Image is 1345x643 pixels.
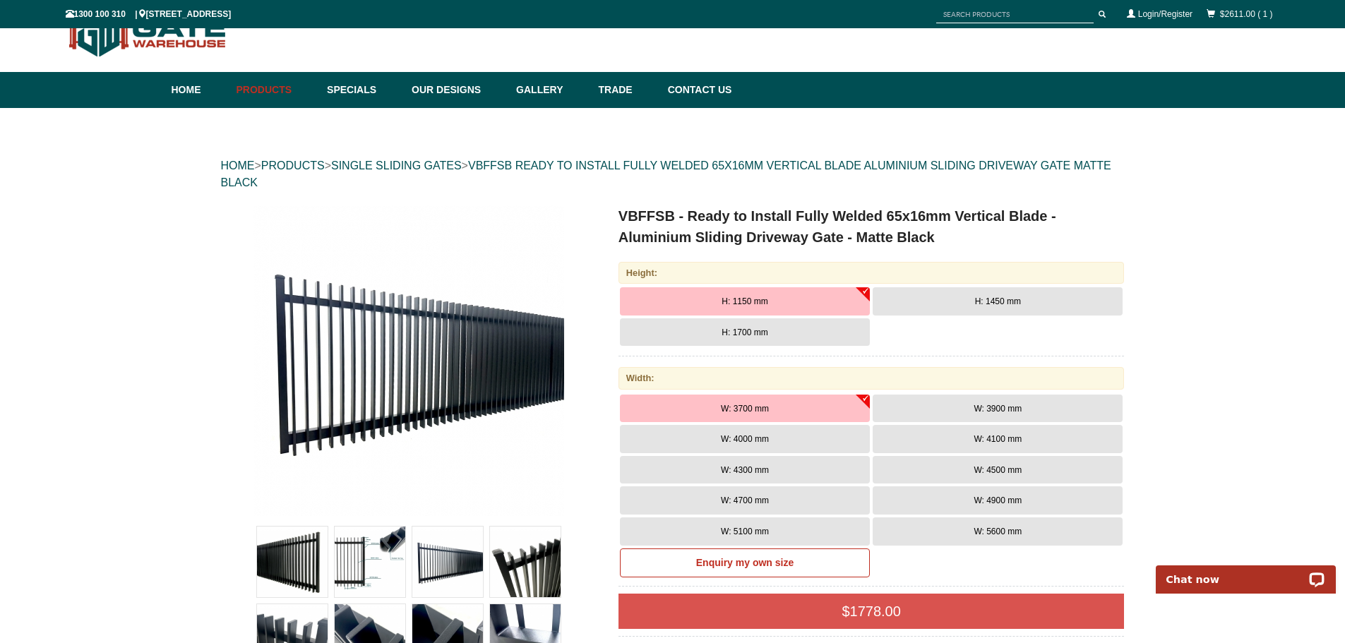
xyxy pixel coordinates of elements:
[974,465,1022,475] span: W: 4500 mm
[618,594,1125,629] div: $
[721,465,769,475] span: W: 4300 mm
[974,434,1022,444] span: W: 4100 mm
[722,327,767,337] span: H: 1700 mm
[1138,9,1192,19] a: Login/Register
[974,527,1022,536] span: W: 5600 mm
[974,404,1022,414] span: W: 3900 mm
[620,425,870,453] button: W: 4000 mm
[873,456,1123,484] button: W: 4500 mm
[721,434,769,444] span: W: 4000 mm
[873,486,1123,515] button: W: 4900 mm
[721,404,769,414] span: W: 3700 mm
[620,395,870,423] button: W: 3700 mm
[253,205,564,516] img: VBFFSB - Ready to Install Fully Welded 65x16mm Vertical Blade - Aluminium Sliding Driveway Gate -...
[696,557,794,568] b: Enquiry my own size
[936,6,1094,23] input: SEARCH PRODUCTS
[320,72,405,108] a: Specials
[975,296,1021,306] span: H: 1450 mm
[1147,549,1345,594] iframe: LiveChat chat widget
[490,527,561,597] img: VBFFSB - Ready to Install Fully Welded 65x16mm Vertical Blade - Aluminium Sliding Driveway Gate -...
[172,72,229,108] a: Home
[721,495,769,505] span: W: 4700 mm
[618,262,1125,284] div: Height:
[620,287,870,316] button: H: 1150 mm
[412,527,483,597] img: VBFFSB - Ready to Install Fully Welded 65x16mm Vertical Blade - Aluminium Sliding Driveway Gate -...
[618,205,1125,248] h1: VBFFSB - Ready to Install Fully Welded 65x16mm Vertical Blade - Aluminium Sliding Driveway Gate -...
[261,160,325,172] a: PRODUCTS
[620,486,870,515] button: W: 4700 mm
[257,527,328,597] img: VBFFSB - Ready to Install Fully Welded 65x16mm Vertical Blade - Aluminium Sliding Driveway Gate -...
[974,495,1022,505] span: W: 4900 mm
[618,367,1125,389] div: Width:
[850,603,901,619] span: 1778.00
[620,456,870,484] button: W: 4300 mm
[873,517,1123,546] button: W: 5600 mm
[620,548,870,578] a: Enquiry my own size
[620,517,870,546] button: W: 5100 mm
[405,72,509,108] a: Our Designs
[335,527,405,597] img: VBFFSB - Ready to Install Fully Welded 65x16mm Vertical Blade - Aluminium Sliding Driveway Gate -...
[331,160,462,172] a: SINGLE SLIDING GATES
[509,72,591,108] a: Gallery
[873,425,1123,453] button: W: 4100 mm
[221,160,255,172] a: HOME
[873,287,1123,316] button: H: 1450 mm
[661,72,732,108] a: Contact Us
[66,9,232,19] span: 1300 100 310 | [STREET_ADDRESS]
[591,72,660,108] a: Trade
[221,160,1111,188] a: VBFFSB READY TO INSTALL FULLY WELDED 65X16MM VERTICAL BLADE ALUMINIUM SLIDING DRIVEWAY GATE MATTE...
[221,143,1125,205] div: > > >
[873,395,1123,423] button: W: 3900 mm
[229,72,321,108] a: Products
[620,318,870,347] button: H: 1700 mm
[222,205,596,516] a: VBFFSB - Ready to Install Fully Welded 65x16mm Vertical Blade - Aluminium Sliding Driveway Gate -...
[721,527,769,536] span: W: 5100 mm
[722,296,767,306] span: H: 1150 mm
[1220,9,1273,19] a: $2611.00 ( 1 )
